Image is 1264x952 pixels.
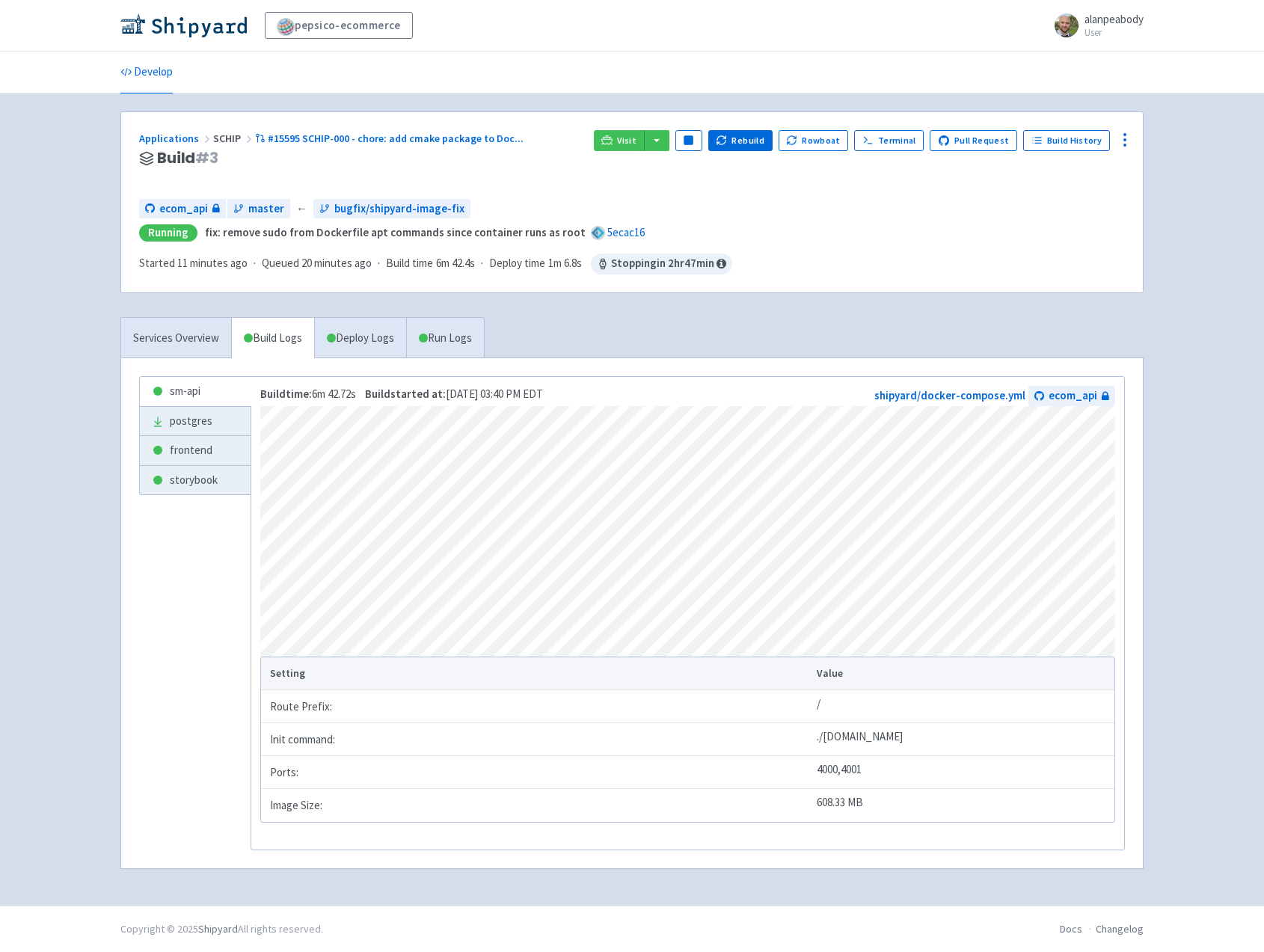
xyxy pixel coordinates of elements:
th: Setting [261,657,812,690]
strong: fix: remove sudo from Dockerfile apt commands since container runs as root [205,225,586,239]
span: SCHIP [213,132,255,145]
td: Ports: [261,756,812,789]
a: Services Overview [121,318,231,359]
a: Visit [594,130,645,151]
a: ecom_api [139,199,226,219]
span: Queued [262,256,372,270]
span: ecom_api [1049,387,1097,405]
span: Deploy time [489,255,545,272]
a: master [227,199,290,219]
time: 11 minutes ago [177,256,248,270]
a: ecom_api [1028,386,1115,406]
a: Build Logs [232,318,314,359]
a: Run Logs [406,318,484,359]
span: 1m 6.8s [548,255,582,272]
span: Build time [386,255,433,272]
td: Init command: [261,723,812,756]
small: User [1084,28,1144,37]
td: Route Prefix: [261,690,812,723]
a: bugfix/shipyard-image-fix [313,199,470,219]
a: Build History [1023,130,1110,151]
span: ← [296,200,307,218]
a: Docs [1060,922,1082,936]
a: frontend [140,436,251,465]
a: Develop [120,52,173,93]
td: Image Size: [261,789,812,822]
a: storybook [140,466,251,495]
td: 4000,4001 [812,756,1114,789]
div: Running [139,224,197,242]
span: 6m 42.4s [436,255,475,272]
span: Stopping in 2 hr 47 min [591,254,732,274]
td: / [812,690,1114,723]
a: Pull Request [930,130,1017,151]
td: ./[DOMAIN_NAME] [812,723,1114,756]
a: Applications [139,132,213,145]
a: Terminal [854,130,924,151]
img: Shipyard logo [120,13,247,37]
a: Changelog [1096,922,1144,936]
a: 5ecac16 [607,225,645,239]
th: Value [812,657,1114,690]
span: ecom_api [159,200,208,218]
a: Shipyard [198,922,238,936]
a: alanpeabody User [1046,13,1144,37]
a: Deploy Logs [314,318,406,359]
a: #15595 SCHIP-000 - chore: add cmake package to Doc... [255,132,526,145]
span: master [248,200,284,218]
button: Rowboat [779,130,849,151]
span: alanpeabody [1084,12,1144,26]
span: #15595 SCHIP-000 - chore: add cmake package to Doc ... [268,132,524,145]
time: 20 minutes ago [301,256,372,270]
a: postgres [140,407,251,436]
span: [DATE] 03:40 PM EDT [365,387,543,401]
span: Visit [617,135,636,147]
button: Pause [675,130,702,151]
a: sm-api [140,377,251,406]
span: Started [139,256,248,270]
a: pepsico-ecommerce [265,12,413,39]
span: # 3 [195,147,218,168]
div: Copyright © 2025 All rights reserved. [120,921,323,937]
span: Build [157,150,218,167]
td: 608.33 MB [812,789,1114,822]
button: Rebuild [708,130,773,151]
strong: Build time: [260,387,312,401]
strong: Build started at: [365,387,446,401]
span: 6m 42.72s [260,387,356,401]
div: · · · [139,254,732,274]
span: bugfix/shipyard-image-fix [334,200,464,218]
a: shipyard/docker-compose.yml [874,388,1025,402]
